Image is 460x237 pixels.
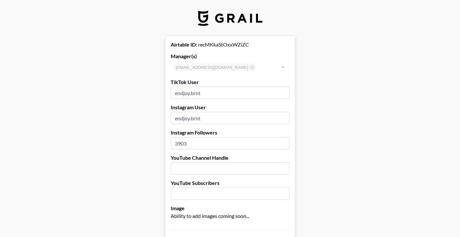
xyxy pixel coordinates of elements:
img: Grail Talent Logo [198,10,262,26]
label: YouTube Channel Handle [171,155,290,161]
strong: Airtable ID: [171,41,197,48]
label: Image [171,205,290,211]
label: TikTok User [171,79,290,85]
label: Manager(s) [171,53,290,59]
span: Ability to add images coming soon... [171,213,249,219]
label: Instagram Followers [171,129,290,136]
div: recMKkaStOxxWZiZC [171,41,290,48]
label: YouTube Subscribers [171,180,290,186]
label: Instagram User [171,104,290,111]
